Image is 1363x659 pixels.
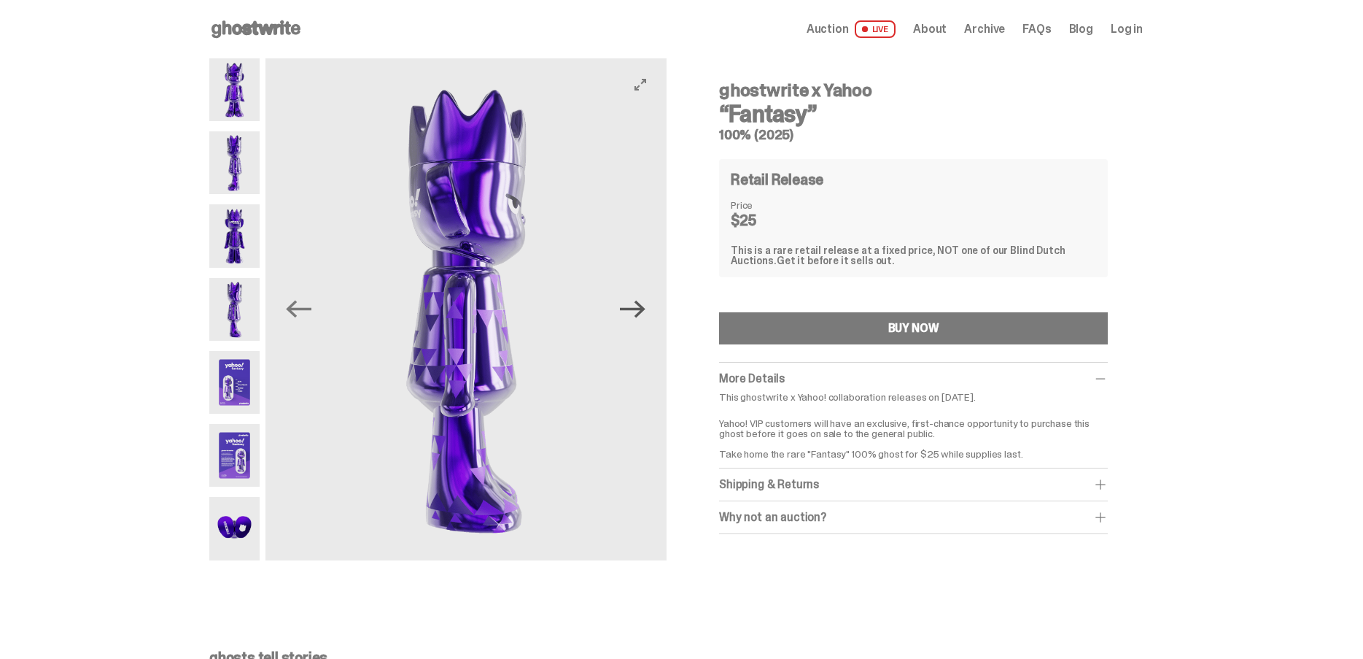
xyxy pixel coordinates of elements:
h4: Retail Release [731,172,823,187]
button: View full-screen [632,76,649,93]
div: Why not an auction? [719,510,1108,525]
button: Previous [283,293,315,325]
span: More Details [719,371,785,386]
img: Yahoo-HG---6.png [209,424,260,487]
h5: 100% (2025) [719,128,1108,142]
p: This ghostwrite x Yahoo! collaboration releases on [DATE]. [719,392,1108,402]
span: Auction [807,23,849,35]
span: LIVE [855,20,896,38]
div: This is a rare retail release at a fixed price, NOT one of our Blind Dutch Auctions. [731,245,1096,266]
a: Log in [1111,23,1143,35]
a: FAQs [1022,23,1051,35]
a: Auction LIVE [807,20,896,38]
h3: “Fantasy” [719,102,1108,126]
button: Next [617,293,649,325]
img: Yahoo-HG---3.png [209,204,260,267]
img: Yahoo-HG---4.png [209,278,260,341]
img: Yahoo-HG---1.png [209,58,260,121]
a: About [913,23,947,35]
span: Get it before it sells out. [777,254,895,267]
p: Yahoo! VIP customers will have an exclusive, first-chance opportunity to purchase this ghost befo... [719,408,1108,459]
div: Shipping & Returns [719,477,1108,492]
a: Archive [964,23,1005,35]
img: Yahoo-HG---5.png [209,351,260,414]
dt: Price [731,200,804,210]
a: Blog [1069,23,1093,35]
img: Yahoo-HG---2.png [209,131,260,194]
img: Yahoo-HG---4.png [265,58,667,560]
dd: $25 [731,213,804,228]
h4: ghostwrite x Yahoo [719,82,1108,99]
img: Yahoo-HG---7.png [209,497,260,560]
div: BUY NOW [888,323,939,334]
button: BUY NOW [719,312,1108,344]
